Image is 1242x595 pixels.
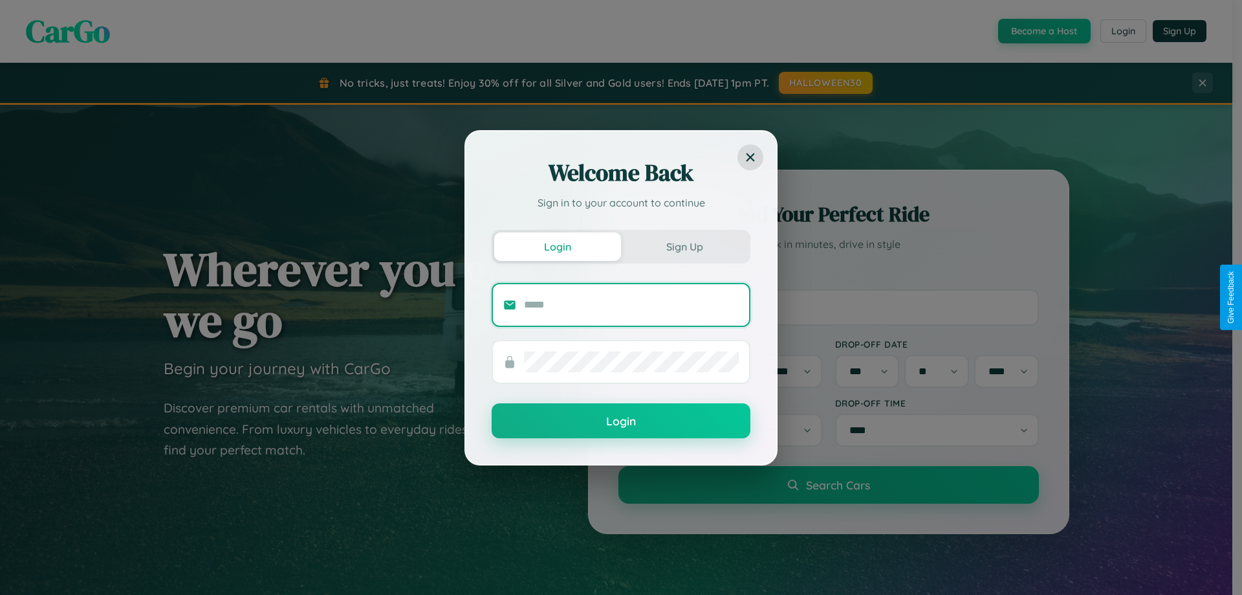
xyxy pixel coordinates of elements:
[492,195,750,210] p: Sign in to your account to continue
[1226,271,1236,324] div: Give Feedback
[621,232,748,261] button: Sign Up
[492,403,750,438] button: Login
[492,157,750,188] h2: Welcome Back
[494,232,621,261] button: Login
